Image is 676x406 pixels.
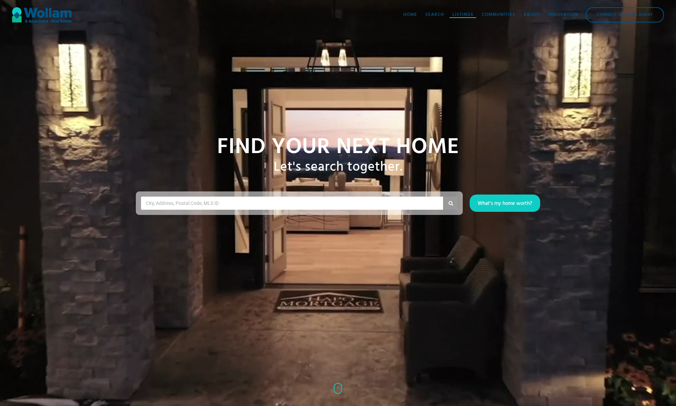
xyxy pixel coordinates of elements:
a: What's my home worth? [470,195,540,212]
a: Innovation [544,4,582,25]
div: About [524,11,540,18]
div: Home [403,11,417,18]
button: Search [443,197,458,210]
h1: Find your NExt home [217,135,459,160]
a: home [12,4,72,25]
a: About [519,4,544,25]
div: Connect with an Agent [586,8,663,22]
a: Communities [478,4,519,25]
input: City, Address, Postal Code, MLS ID [145,198,226,208]
div: Innovation [548,11,578,18]
div: Communities [482,11,515,18]
div: Search [425,11,444,18]
a: Home [399,4,421,25]
a: Listings [448,4,478,25]
div: Listings [452,11,473,18]
a: Connect with an Agent [586,7,664,22]
a: Search [421,4,448,25]
h1: Let's search together. [274,160,403,176]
